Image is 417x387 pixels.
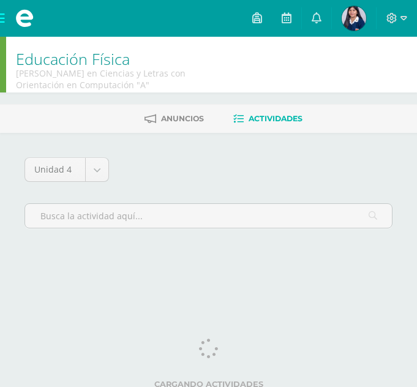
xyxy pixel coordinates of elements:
a: Actividades [233,109,302,129]
h1: Educación Física [16,50,214,67]
span: Anuncios [161,114,204,123]
img: a2da35ff555ef07e2fde2f49e3fe0410.png [342,6,366,31]
input: Busca la actividad aquí... [25,204,392,228]
div: Quinto Quinto Bachillerato en Ciencias y Letras con Orientación en Computación 'A' [16,67,214,91]
span: Actividades [249,114,302,123]
span: Unidad 4 [34,158,76,181]
a: Unidad 4 [25,158,108,181]
a: Anuncios [145,109,204,129]
a: Educación Física [16,48,130,69]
